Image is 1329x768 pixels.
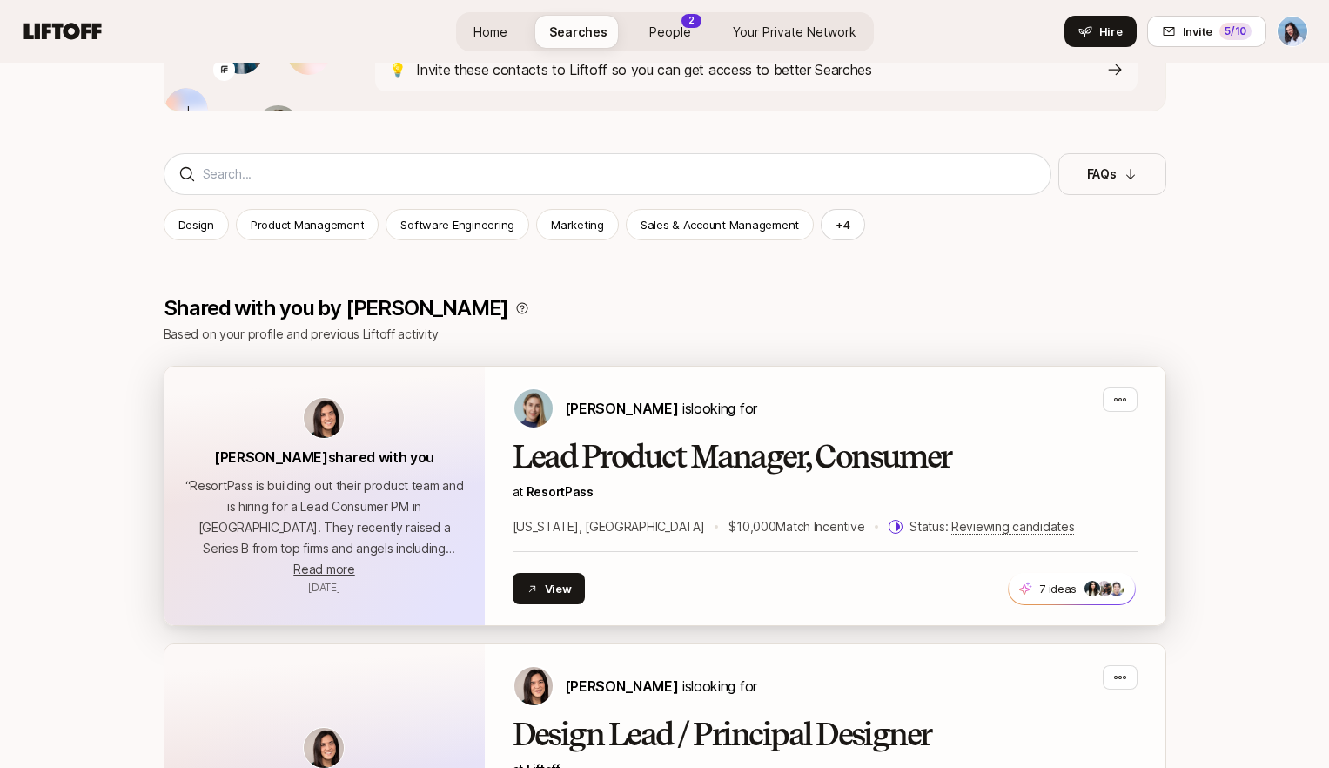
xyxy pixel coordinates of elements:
[219,327,284,341] a: your profile
[1039,580,1077,597] p: 7 ideas
[416,58,872,81] p: Invite these contacts to Liftoff so you can get access to better Searches
[1278,17,1307,46] img: Dan Tase
[400,216,514,233] p: Software Engineering
[719,16,870,48] a: Your Private Network
[513,482,1138,502] p: at
[304,728,344,768] img: avatar-url
[513,573,586,604] button: View
[527,484,594,499] a: ResortPass
[728,516,864,537] p: $10,000 Match Incentive
[1277,16,1308,47] button: Dan Tase
[514,389,553,428] img: Amy Krym
[308,581,340,594] span: April 24, 2025 4:08pm
[513,516,705,537] p: [US_STATE], [GEOGRAPHIC_DATA]
[549,23,607,41] span: Searches
[635,16,705,48] a: People2
[565,400,679,417] span: [PERSON_NAME]
[1097,581,1113,596] img: 3f97a976_3792_4baf_b6b0_557933e89327.jpg
[514,667,553,705] img: Eleanor Morgan
[473,23,507,41] span: Home
[641,216,799,233] p: Sales & Account Management
[1087,164,1117,185] p: FAQs
[1147,16,1266,47] button: Invite5/10
[565,397,757,420] p: is looking for
[389,58,406,81] p: 💡
[1008,572,1136,605] button: 7 ideas
[1099,23,1123,40] span: Hire
[513,440,1138,475] h2: Lead Product Manager, Consumer
[513,717,1138,752] h2: Design Lead / Principal Designer
[178,216,214,233] p: Design
[535,16,621,48] a: Searches
[203,164,1037,185] input: Search...
[1064,16,1137,47] button: Hire
[1183,23,1212,40] span: Invite
[565,675,757,697] p: is looking for
[951,519,1074,535] span: Reviewing candidates
[293,562,354,576] span: Read more
[909,516,1074,537] p: Status:
[821,209,865,240] button: +4
[185,475,464,559] p: “ ResortPass is building out their product team and is hiring for a Lead Consumer PM in [GEOGRAPH...
[257,105,300,149] img: 1708446683076
[164,324,1166,345] p: Based on and previous Liftoff activity
[460,16,521,48] a: Home
[293,559,354,580] button: Read more
[217,62,232,77] img: FARFETCH logo
[214,448,434,466] span: [PERSON_NAME] shared with you
[304,398,344,438] img: avatar-url
[688,14,695,27] p: 2
[649,23,691,41] span: People
[1058,153,1166,195] button: FAQs
[565,677,679,695] span: [PERSON_NAME]
[184,104,190,116] p: J
[1219,23,1252,40] div: 5 /10
[551,216,604,233] p: Marketing
[251,216,364,233] p: Product Management
[1110,581,1125,596] img: ACg8ocI1OIWUqWSfZ3VYqnl_uTjXm4WaO8FRvZEIcH_KbR7e9hHA6Gfx=s160-c
[164,296,509,320] p: Shared with you by [PERSON_NAME]
[1085,581,1101,596] img: c7e21d02_fcf1_4905_920a_35301ca4bd70.jpg
[733,23,856,41] span: Your Private Network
